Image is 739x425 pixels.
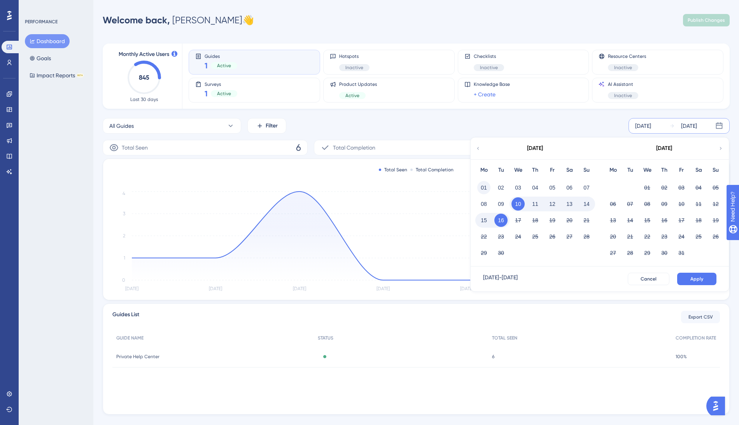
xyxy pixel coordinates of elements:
[77,73,84,77] div: BETA
[494,181,508,194] button: 02
[641,197,654,211] button: 08
[580,230,593,243] button: 28
[483,273,518,285] div: [DATE] - [DATE]
[658,214,671,227] button: 16
[709,181,722,194] button: 05
[293,286,306,291] tspan: [DATE]
[345,92,359,99] span: Active
[511,181,525,194] button: 03
[614,64,632,71] span: Inactive
[561,165,578,175] div: Sa
[116,354,159,360] span: Private Help Center
[544,165,561,175] div: Fr
[477,246,490,260] button: 29
[604,165,622,175] div: Mo
[563,181,576,194] button: 06
[690,276,703,282] span: Apply
[606,197,620,211] button: 06
[103,14,170,26] span: Welcome back,
[546,181,559,194] button: 05
[333,143,375,152] span: Total Completion
[460,286,473,291] tspan: [DATE]
[641,181,654,194] button: 01
[339,53,369,59] span: Hotspots
[112,310,139,324] span: Guides List
[109,121,134,131] span: All Guides
[122,143,148,152] span: Total Seen
[658,181,671,194] button: 02
[706,394,730,418] iframe: UserGuiding AI Assistant Launcher
[477,181,490,194] button: 01
[511,197,525,211] button: 10
[709,197,722,211] button: 12
[139,74,149,81] text: 845
[410,167,454,173] div: Total Completion
[623,214,637,227] button: 14
[379,167,407,173] div: Total Seen
[103,118,241,134] button: All Guides
[510,165,527,175] div: We
[673,165,690,175] div: Fr
[692,214,705,227] button: 18
[563,230,576,243] button: 27
[205,88,208,99] span: 1
[477,214,490,227] button: 15
[641,246,654,260] button: 29
[477,197,490,211] button: 08
[477,230,490,243] button: 22
[658,230,671,243] button: 23
[709,214,722,227] button: 19
[676,354,687,360] span: 100%
[622,165,639,175] div: Tu
[628,273,669,285] button: Cancel
[266,121,278,131] span: Filter
[474,90,496,99] a: + Create
[692,181,705,194] button: 04
[692,197,705,211] button: 11
[130,96,158,103] span: Last 30 days
[480,64,498,71] span: Inactive
[606,230,620,243] button: 20
[474,81,510,87] span: Knowledge Base
[217,91,231,97] span: Active
[681,311,720,323] button: Export CSV
[527,144,543,153] div: [DATE]
[623,230,637,243] button: 21
[580,214,593,227] button: 21
[707,165,724,175] div: Su
[608,81,638,87] span: AI Assistant
[639,165,656,175] div: We
[205,81,237,87] span: Surveys
[124,255,125,261] tspan: 1
[606,214,620,227] button: 13
[18,2,49,11] span: Need Help?
[527,165,544,175] div: Th
[122,277,125,283] tspan: 0
[690,165,707,175] div: Sa
[123,233,125,239] tspan: 2
[377,286,390,291] tspan: [DATE]
[25,19,58,25] div: PERFORMANCE
[580,181,593,194] button: 07
[529,181,542,194] button: 04
[247,118,286,134] button: Filter
[529,197,542,211] button: 11
[529,230,542,243] button: 25
[103,14,254,26] div: [PERSON_NAME] 👋
[614,92,632,99] span: Inactive
[681,121,697,131] div: [DATE]
[511,214,525,227] button: 17
[677,273,716,285] button: Apply
[318,335,333,341] span: STATUS
[119,50,169,59] span: Monthly Active Users
[580,197,593,211] button: 14
[125,286,138,291] tspan: [DATE]
[675,214,688,227] button: 17
[688,314,713,320] span: Export CSV
[296,141,301,154] span: 6
[25,68,88,82] button: Impact ReportsBETA
[675,181,688,194] button: 03
[494,230,508,243] button: 23
[494,246,508,260] button: 30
